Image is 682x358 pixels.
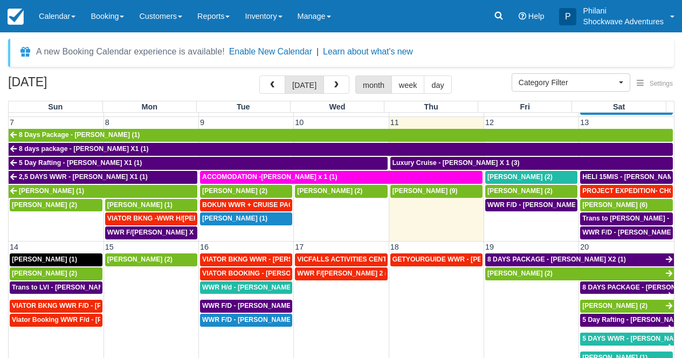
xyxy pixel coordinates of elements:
[630,76,679,92] button: Settings
[487,201,600,209] span: WWR F/D - [PERSON_NAME] X 2 (2)
[19,173,148,181] span: 2,5 DAYS WWR - [PERSON_NAME] X1 (1)
[12,284,130,291] span: Trans to LVI - [PERSON_NAME] X1 (1)
[583,16,664,27] p: Shockwave Adventures
[582,201,647,209] span: [PERSON_NAME] (6)
[8,75,144,95] h2: [DATE]
[105,199,197,212] a: [PERSON_NAME] (1)
[582,302,647,309] span: [PERSON_NAME] (2)
[580,314,674,327] a: 5 Day Rafting - [PERSON_NAME] X2 (2)
[19,159,142,167] span: 5 Day Rafting - [PERSON_NAME] X1 (1)
[316,47,319,56] span: |
[202,173,337,181] span: ACCOMODATION -[PERSON_NAME] x 1 (1)
[580,185,673,198] a: PROJECT EXPEDITION- CHOBE SAFARI - [GEOGRAPHIC_DATA][PERSON_NAME] 2 (2)
[579,243,590,251] span: 20
[485,253,674,266] a: 8 DAYS PACKAGE - [PERSON_NAME] X2 (1)
[487,270,553,277] span: [PERSON_NAME] (2)
[200,300,292,313] a: WWR F/D - [PERSON_NAME] X3 (3)
[104,243,115,251] span: 15
[297,256,525,263] span: VICFALLS ACTIVITIES CENTER - HELICOPTER -[PERSON_NAME] X 4 (4)
[294,243,305,251] span: 17
[580,281,674,294] a: 8 DAYS PACKAGE - [PERSON_NAME] X 2 (2)
[613,102,625,111] span: Sat
[202,187,267,195] span: [PERSON_NAME] (2)
[12,201,77,209] span: [PERSON_NAME] (2)
[9,143,673,156] a: 8 days package - [PERSON_NAME] X1 (1)
[200,212,292,225] a: [PERSON_NAME] (1)
[12,316,172,323] span: Viator Booking WWR F/d - [PERSON_NAME] X 1 (1)
[9,129,673,142] a: 8 Days Package - [PERSON_NAME] (1)
[650,80,673,87] span: Settings
[580,199,673,212] a: [PERSON_NAME] (6)
[424,102,438,111] span: Thu
[355,75,392,94] button: month
[10,253,102,266] a: [PERSON_NAME] (1)
[105,212,197,225] a: VIATOR BKNG -WWR H/[PERSON_NAME] X 2 (2)
[10,300,102,313] a: VIATOR BKNG WWR F/D - [PERSON_NAME] X 1 (1)
[389,243,400,251] span: 18
[8,9,24,25] img: checkfront-main-nav-mini-logo.png
[36,45,225,58] div: A new Booking Calendar experience is available!
[519,77,616,88] span: Category Filter
[199,243,210,251] span: 16
[295,185,387,198] a: [PERSON_NAME] (2)
[323,47,413,56] a: Learn about what's new
[10,199,102,212] a: [PERSON_NAME] (2)
[9,118,15,127] span: 7
[200,253,292,266] a: VIATOR BKNG WWR - [PERSON_NAME] 2 (2)
[329,102,345,111] span: Wed
[12,302,172,309] span: VIATOR BKNG WWR F/D - [PERSON_NAME] X 1 (1)
[200,171,483,184] a: ACCOMODATION -[PERSON_NAME] x 1 (1)
[202,302,313,309] span: WWR F/D - [PERSON_NAME] X3 (3)
[141,102,157,111] span: Mon
[19,145,149,153] span: 8 days package - [PERSON_NAME] X1 (1)
[237,102,250,111] span: Tue
[10,267,102,280] a: [PERSON_NAME] (2)
[512,73,630,92] button: Category Filter
[392,187,458,195] span: [PERSON_NAME] (9)
[579,118,590,127] span: 13
[19,187,84,195] span: [PERSON_NAME] (1)
[297,270,392,277] span: WWR F/[PERSON_NAME] 2 (2)
[487,173,553,181] span: [PERSON_NAME] (2)
[202,256,343,263] span: VIATOR BKNG WWR - [PERSON_NAME] 2 (2)
[229,46,312,57] button: Enable New Calendar
[580,226,673,239] a: WWR F/D - [PERSON_NAME] X2 (2)
[295,253,387,266] a: VICFALLS ACTIVITIES CENTER - HELICOPTER -[PERSON_NAME] X 4 (4)
[484,118,495,127] span: 12
[485,267,674,280] a: [PERSON_NAME] (2)
[104,118,111,127] span: 8
[580,333,674,346] a: 5 DAYS WWR - [PERSON_NAME] (2)
[295,267,387,280] a: WWR F/[PERSON_NAME] 2 (2)
[485,199,577,212] a: WWR F/D - [PERSON_NAME] X 2 (2)
[392,256,548,263] span: GETYOURGUIDE WWR - [PERSON_NAME] X 9 (9)
[285,75,324,94] button: [DATE]
[105,226,197,239] a: WWR F/[PERSON_NAME] X 1 (2)
[12,270,77,277] span: [PERSON_NAME] (2)
[559,8,576,25] div: P
[487,256,626,263] span: 8 DAYS PACKAGE - [PERSON_NAME] X2 (1)
[107,256,173,263] span: [PERSON_NAME] (2)
[202,201,416,209] span: BOKUN WWR + CRUISE PACKAGE - [PERSON_NAME] South X 2 (2)
[12,256,77,263] span: [PERSON_NAME] (1)
[9,243,19,251] span: 14
[520,102,530,111] span: Fri
[9,157,388,170] a: 5 Day Rafting - [PERSON_NAME] X1 (1)
[389,118,400,127] span: 11
[528,12,545,20] span: Help
[107,229,209,236] span: WWR F/[PERSON_NAME] X 1 (2)
[200,281,292,294] a: WWR H/d - [PERSON_NAME] X3 (3)
[484,243,495,251] span: 19
[294,118,305,127] span: 10
[107,201,173,209] span: [PERSON_NAME] (1)
[297,187,362,195] span: [PERSON_NAME] (2)
[202,270,343,277] span: VIATOR BOOKING - [PERSON_NAME] X 4 (4)
[200,185,292,198] a: [PERSON_NAME] (2)
[390,157,673,170] a: Luxury Cruise - [PERSON_NAME] X 1 (3)
[580,171,673,184] a: HELI 15MIS - [PERSON_NAME] (2)
[200,314,292,327] a: WWR F/D - [PERSON_NAME] 4 (4)
[10,281,102,294] a: Trans to LVI - [PERSON_NAME] X1 (1)
[10,314,102,327] a: Viator Booking WWR F/d - [PERSON_NAME] X 1 (1)
[200,267,292,280] a: VIATOR BOOKING - [PERSON_NAME] X 4 (4)
[202,215,267,222] span: [PERSON_NAME] (1)
[487,187,553,195] span: [PERSON_NAME] (2)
